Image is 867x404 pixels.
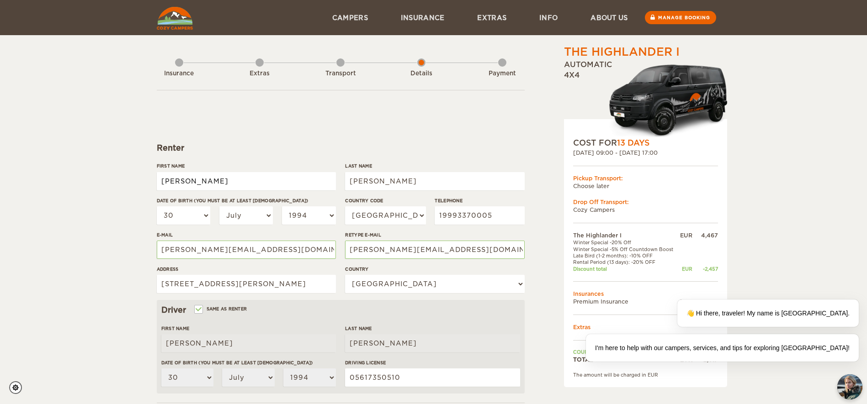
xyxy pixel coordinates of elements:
[234,69,285,78] div: Extras
[573,231,678,239] td: The Highlander I
[573,137,718,148] div: COST FOR
[564,44,680,60] div: The Highlander I
[161,359,336,366] label: Date of birth (You must be at least [DEMOGRAPHIC_DATA])
[573,182,718,190] td: Choose later
[573,206,718,214] td: Cozy Campers
[157,275,336,293] input: e.g. Street, City, Zip Code
[573,239,678,246] td: Winter Special -20% Off
[345,172,524,190] input: e.g. Smith
[573,290,718,298] td: Insurances
[573,266,678,272] td: Discount total
[564,60,727,137] div: Automatic 4x4
[345,368,520,387] input: e.g. 14789654B
[157,266,336,273] label: Address
[573,252,678,259] td: Late Bird (1-2 months): -10% OFF
[157,172,336,190] input: e.g. William
[154,69,204,78] div: Insurance
[617,138,649,147] span: 13 Days
[573,174,718,182] div: Pickup Transport:
[157,231,336,238] label: E-mail
[345,163,524,169] label: Last Name
[837,374,862,399] img: Freyja at Cozy Campers
[345,241,524,259] input: e.g. example@example.com
[477,69,527,78] div: Payment
[677,299,859,327] div: 👋 Hi there, traveler! My name is [GEOGRAPHIC_DATA].
[161,304,520,315] div: Driver
[678,231,692,239] div: EUR
[345,266,524,273] label: Country
[161,325,336,332] label: First Name
[157,197,336,204] label: Date of birth (You must be at least [DEMOGRAPHIC_DATA])
[573,323,718,331] td: Extras
[573,349,678,355] td: Coupon applied
[161,334,336,352] input: e.g. William
[586,334,859,362] div: I'm here to help with our campers, services, and tips for exploring [GEOGRAPHIC_DATA]!
[573,259,678,265] td: Rental Period (13 days): -20% OFF
[645,11,716,24] a: Manage booking
[195,307,201,313] input: Same as renter
[573,246,678,252] td: Winter Special -5% Off Countdown Boost
[678,266,692,272] div: EUR
[692,231,718,239] div: 4,467
[157,7,193,30] img: Cozy Campers
[573,149,718,157] div: [DATE] 09:00 - [DATE] 17:00
[157,241,336,259] input: e.g. example@example.com
[345,197,426,204] label: Country Code
[573,298,678,305] td: Premium Insurance
[601,63,727,137] img: Cozy-3.png
[345,325,520,332] label: Last Name
[345,334,520,352] input: e.g. Smith
[195,304,247,313] label: Same as renter
[435,206,524,225] input: e.g. 1 234 567 890
[837,374,862,399] button: chat-button
[345,359,520,366] label: Driving License
[435,197,524,204] label: Telephone
[573,198,718,206] div: Drop Off Transport:
[396,69,447,78] div: Details
[9,381,28,394] a: Cookie settings
[157,142,525,153] div: Renter
[573,356,678,363] td: TOTAL
[315,69,366,78] div: Transport
[573,372,718,378] div: The amount will be charged in EUR
[692,266,718,272] div: -2,457
[157,163,336,169] label: First Name
[345,231,524,238] label: Retype E-mail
